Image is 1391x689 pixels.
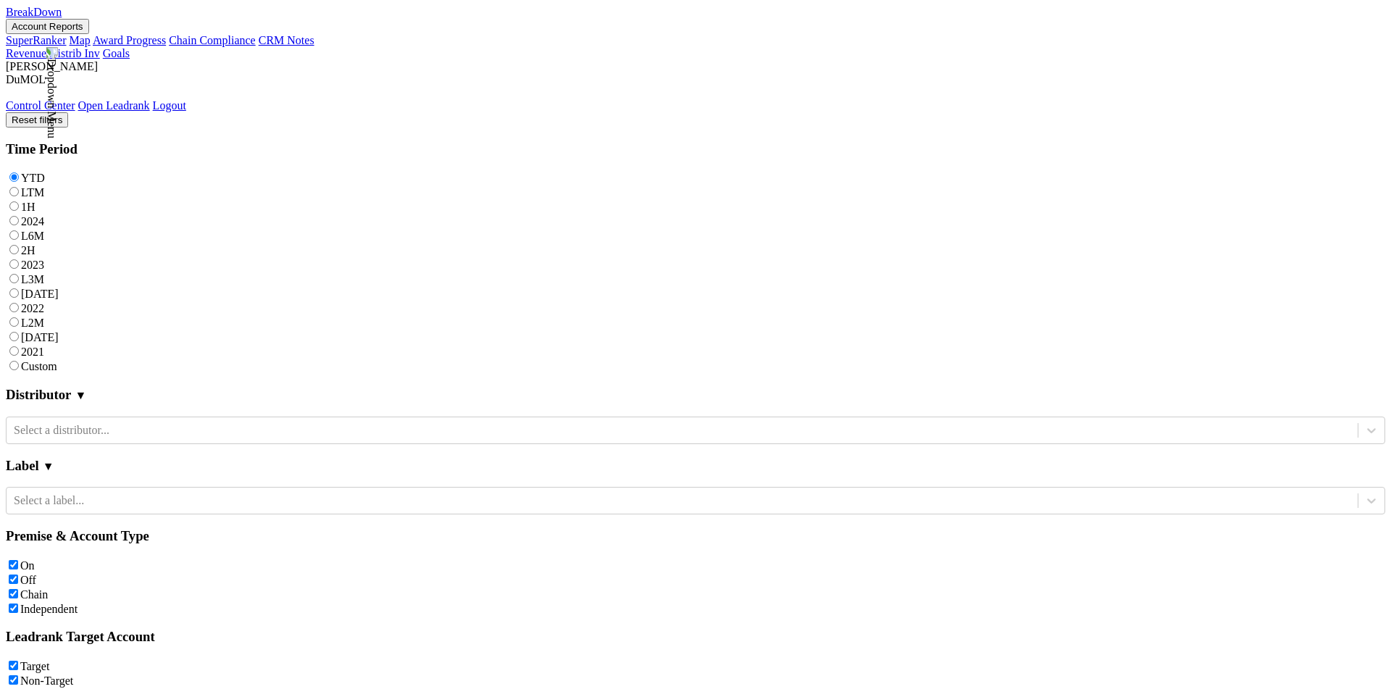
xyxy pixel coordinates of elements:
[21,172,45,184] label: YTD
[21,273,44,285] label: L3M
[75,389,86,402] span: ▼
[6,60,1385,73] div: [PERSON_NAME]
[70,34,91,46] a: Map
[21,259,44,271] label: 2023
[45,47,58,138] img: Dropdown Menu
[21,186,44,199] label: LTM
[20,660,49,672] label: Target
[21,201,35,213] label: 1H
[21,230,44,242] label: L6M
[20,559,35,572] label: On
[6,19,89,34] button: Account Reports
[93,34,166,46] a: Award Progress
[6,629,1385,645] h3: Leadrank Target Account
[6,112,68,128] button: Reset filters
[6,387,71,403] h3: Distributor
[6,99,75,112] a: Control Center
[6,528,1385,544] h3: Premise & Account Type
[6,6,62,18] a: BreakDown
[6,73,46,85] span: DuMOL
[6,141,1385,157] h3: Time Period
[21,317,44,329] label: L2M
[6,458,39,474] h3: Label
[6,99,1385,112] div: Dropdown Menu
[21,346,44,358] label: 2021
[20,588,48,601] label: Chain
[153,99,186,112] a: Logout
[6,34,67,46] a: SuperRanker
[21,331,59,343] label: [DATE]
[43,460,54,473] span: ▼
[103,47,130,59] a: Goals
[49,47,100,59] a: Distrib Inv
[21,360,57,372] label: Custom
[21,244,35,256] label: 2H
[21,215,44,227] label: 2024
[6,47,46,59] a: Revenue
[78,99,150,112] a: Open Leadrank
[20,675,73,687] label: Non-Target
[259,34,314,46] a: CRM Notes
[21,302,44,314] label: 2022
[6,34,1385,47] div: Account Reports
[21,288,59,300] label: [DATE]
[20,574,36,586] label: Off
[169,34,256,46] a: Chain Compliance
[20,603,78,615] label: Independent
